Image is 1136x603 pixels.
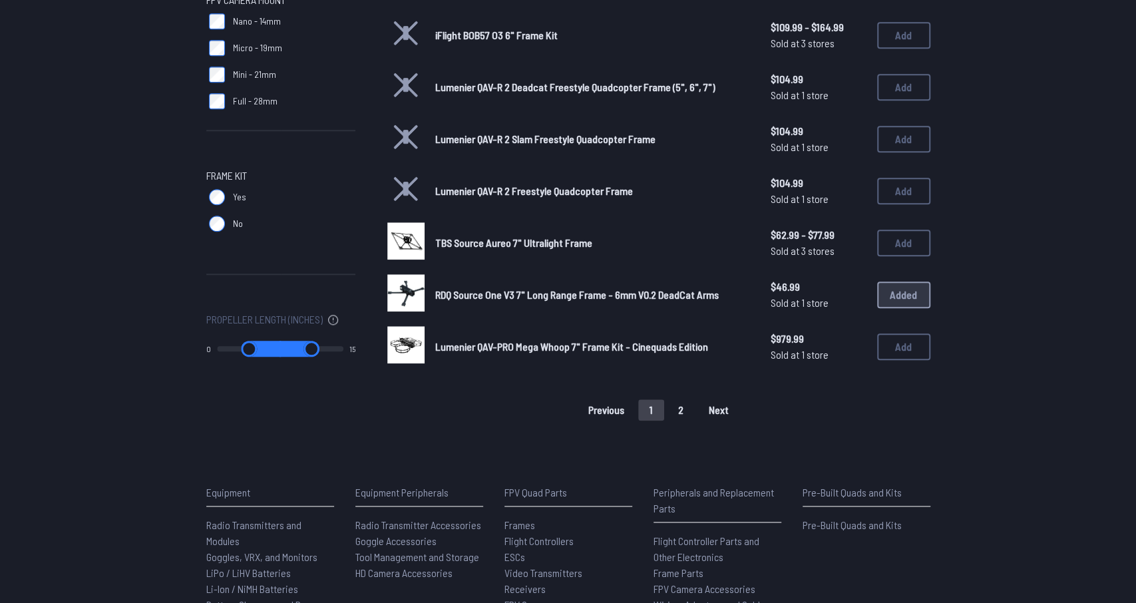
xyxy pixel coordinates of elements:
a: ESCs [504,549,632,565]
span: Goggles, VRX, and Monitors [206,550,317,563]
a: Tool Management and Storage [355,549,483,565]
span: TBS Source Aureo 7" Ultralight Frame [435,236,592,249]
span: Video Transmitters [504,566,582,579]
input: Mini - 21mm [209,67,225,83]
span: Flight Controller Parts and Other Electronics [654,534,759,563]
span: Sold at 1 store [771,139,866,155]
output: 15 [349,343,355,354]
a: Receivers [504,581,632,597]
span: Mini - 21mm [233,68,276,81]
input: No [209,216,225,232]
span: $62.99 - $77.99 [771,227,866,243]
a: Radio Transmitter Accessories [355,517,483,533]
span: Flight Controllers [504,534,574,547]
a: Flight Controller Parts and Other Electronics [654,533,781,565]
span: Goggle Accessories [355,534,437,547]
button: Add [877,230,930,256]
a: Frame Parts [654,565,781,581]
a: Pre-Built Quads and Kits [803,517,930,533]
span: Radio Transmitter Accessories [355,518,481,531]
span: RDQ Source One V3 7" Long Range Frame - 6mm V0.2 DeadCat Arms [435,288,719,301]
span: HD Camera Accessories [355,566,453,579]
button: Add [877,74,930,100]
span: LiPo / LiHV Batteries [206,566,291,579]
span: $46.99 [771,279,866,295]
span: Receivers [504,582,546,595]
input: Micro - 19mm [209,40,225,56]
input: Full - 28mm [209,93,225,109]
span: Lumenier QAV-R 2 Slam Freestyle Quadcopter Frame [435,132,656,145]
span: FPV Camera Accessories [654,582,755,595]
span: Yes [233,190,246,204]
a: image [387,326,425,367]
a: FPV Camera Accessories [654,581,781,597]
a: LiPo / LiHV Batteries [206,565,334,581]
input: Yes [209,189,225,205]
img: image [387,222,425,260]
span: Sold at 1 store [771,191,866,207]
button: Add [877,178,930,204]
span: Sold at 3 stores [771,243,866,259]
a: Lumenier QAV-PRO Mega Whoop 7" Frame Kit - Cinequads Edition [435,339,749,355]
span: Propeller Length (Inches) [206,311,323,327]
span: Sold at 1 store [771,347,866,363]
span: Full - 28mm [233,95,278,108]
a: Goggles, VRX, and Monitors [206,549,334,565]
a: Lumenier QAV-R 2 Freestyle Quadcopter Frame [435,183,749,199]
a: image [387,222,425,264]
button: 2 [667,399,695,421]
button: Add [877,333,930,360]
img: image [387,326,425,363]
p: Peripherals and Replacement Parts [654,485,781,516]
a: iFlight BOB57 O3 6" Frame Kit [435,27,749,43]
span: Frames [504,518,535,531]
span: Nano - 14mm [233,15,281,28]
span: Tool Management and Storage [355,550,479,563]
span: ESCs [504,550,525,563]
a: Video Transmitters [504,565,632,581]
span: Sold at 3 stores [771,35,866,51]
span: $104.99 [771,71,866,87]
button: Add [877,22,930,49]
span: iFlight BOB57 O3 6" Frame Kit [435,29,558,41]
img: image [387,274,425,311]
span: Sold at 1 store [771,295,866,311]
p: Equipment Peripherals [355,485,483,501]
button: 1 [638,399,664,421]
span: Lumenier QAV-PRO Mega Whoop 7" Frame Kit - Cinequads Edition [435,340,708,353]
a: Flight Controllers [504,533,632,549]
p: Equipment [206,485,334,501]
button: Add [877,126,930,152]
a: Frames [504,517,632,533]
a: Radio Transmitters and Modules [206,517,334,549]
span: No [233,217,243,230]
span: Lumenier QAV-R 2 Deadcat Freestyle Quadcopter Frame (5", 6", 7") [435,81,715,93]
p: FPV Quad Parts [504,485,632,501]
span: $104.99 [771,175,866,191]
a: Lumenier QAV-R 2 Slam Freestyle Quadcopter Frame [435,131,749,147]
button: Next [697,399,740,421]
a: Li-Ion / NiMH Batteries [206,581,334,597]
span: Radio Transmitters and Modules [206,518,301,547]
span: Frame Parts [654,566,703,579]
input: Nano - 14mm [209,13,225,29]
a: TBS Source Aureo 7" Ultralight Frame [435,235,749,251]
span: Micro - 19mm [233,41,282,55]
span: $979.99 [771,331,866,347]
a: HD Camera Accessories [355,565,483,581]
span: Lumenier QAV-R 2 Freestyle Quadcopter Frame [435,184,633,197]
span: $104.99 [771,123,866,139]
span: Frame Kit [206,168,247,184]
span: Li-Ion / NiMH Batteries [206,582,298,595]
a: Lumenier QAV-R 2 Deadcat Freestyle Quadcopter Frame (5", 6", 7") [435,79,749,95]
a: image [387,274,425,315]
output: 0 [206,343,211,354]
p: Pre-Built Quads and Kits [803,485,930,501]
a: RDQ Source One V3 7" Long Range Frame - 6mm V0.2 DeadCat Arms [435,287,749,303]
span: $109.99 - $164.99 [771,19,866,35]
span: Sold at 1 store [771,87,866,103]
span: Next [709,405,729,415]
span: Pre-Built Quads and Kits [803,518,902,531]
a: Goggle Accessories [355,533,483,549]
